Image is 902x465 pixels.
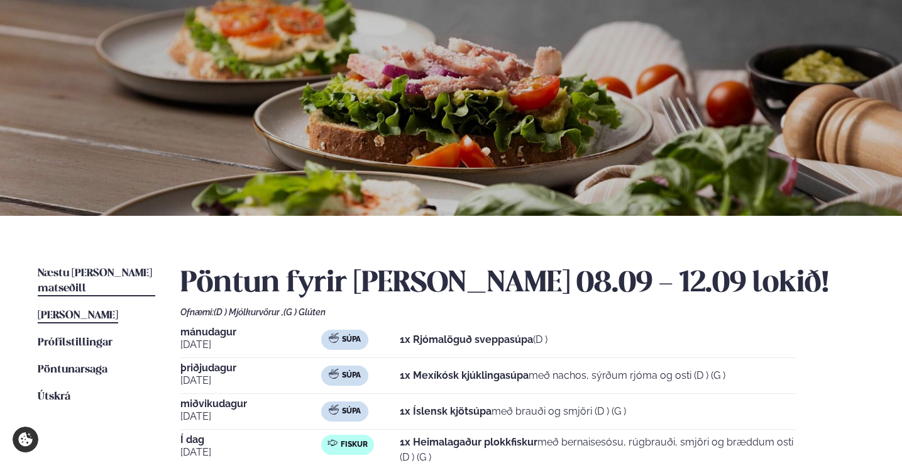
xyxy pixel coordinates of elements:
span: þriðjudagur [180,363,321,373]
span: [DATE] [180,445,321,460]
span: [PERSON_NAME] [38,310,118,321]
strong: 1x Heimalagaður plokkfiskur [400,436,537,448]
span: Súpa [342,406,361,417]
img: soup.svg [329,333,339,343]
strong: 1x Íslensk kjötsúpa [400,405,492,417]
span: Fiskur [341,440,368,450]
span: [DATE] [180,373,321,388]
a: Cookie settings [13,427,38,452]
a: Næstu [PERSON_NAME] matseðill [38,266,155,296]
span: Útskrá [38,391,70,402]
p: með bernaisesósu, rúgbrauði, smjöri og bræddum osti (D ) (G ) [400,435,796,465]
span: Pöntunarsaga [38,364,107,375]
span: (G ) Glúten [283,307,326,317]
span: Næstu [PERSON_NAME] matseðill [38,268,152,294]
span: mánudagur [180,327,321,337]
a: [PERSON_NAME] [38,308,118,323]
span: Súpa [342,371,361,381]
img: soup.svg [329,369,339,379]
p: með brauði og smjöri (D ) (G ) [400,404,626,419]
img: soup.svg [329,405,339,415]
span: (D ) Mjólkurvörur , [214,307,283,317]
span: Í dag [180,435,321,445]
a: Útskrá [38,389,70,405]
img: fish.svg [327,438,338,448]
span: [DATE] [180,337,321,352]
div: Ofnæmi: [180,307,865,317]
span: miðvikudagur [180,399,321,409]
span: Súpa [342,335,361,345]
span: [DATE] [180,409,321,424]
p: með nachos, sýrðum rjóma og osti (D ) (G ) [400,368,725,383]
span: Prófílstillingar [38,337,113,348]
p: (D ) [400,332,547,347]
a: Pöntunarsaga [38,362,107,378]
strong: 1x Rjómalöguð sveppasúpa [400,333,533,345]
a: Prófílstillingar [38,335,113,350]
strong: 1x Mexíkósk kjúklingasúpa [400,369,529,381]
h2: Pöntun fyrir [PERSON_NAME] 08.09 - 12.09 lokið! [180,266,865,301]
